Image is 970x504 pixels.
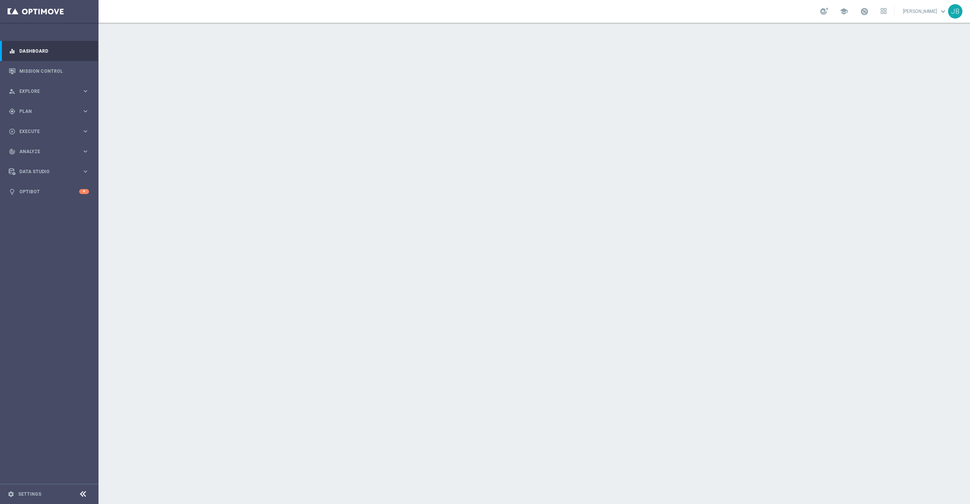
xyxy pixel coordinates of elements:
button: gps_fixed Plan keyboard_arrow_right [8,108,89,114]
a: [PERSON_NAME]keyboard_arrow_down [902,6,948,17]
div: Plan [9,108,82,115]
span: school [840,7,848,16]
button: person_search Explore keyboard_arrow_right [8,88,89,94]
i: keyboard_arrow_right [82,128,89,135]
div: Optibot [9,182,89,202]
a: Optibot [19,182,79,202]
div: Data Studio [9,168,82,175]
button: play_circle_outline Execute keyboard_arrow_right [8,128,89,135]
button: Mission Control [8,68,89,74]
i: settings [8,491,14,498]
button: equalizer Dashboard [8,48,89,54]
i: keyboard_arrow_right [82,168,89,175]
div: JB [948,4,962,19]
a: Mission Control [19,61,89,81]
span: Execute [19,129,82,134]
div: Execute [9,128,82,135]
i: lightbulb [9,188,16,195]
button: lightbulb Optibot 4 [8,189,89,195]
a: Settings [18,492,41,496]
span: Explore [19,89,82,94]
div: Explore [9,88,82,95]
i: keyboard_arrow_right [82,108,89,115]
button: Data Studio keyboard_arrow_right [8,169,89,175]
span: Analyze [19,149,82,154]
i: keyboard_arrow_right [82,88,89,95]
span: Plan [19,109,82,114]
i: play_circle_outline [9,128,16,135]
div: 4 [79,189,89,194]
button: track_changes Analyze keyboard_arrow_right [8,149,89,155]
div: Mission Control [9,61,89,81]
div: Analyze [9,148,82,155]
a: Dashboard [19,41,89,61]
span: Data Studio [19,169,82,174]
i: person_search [9,88,16,95]
i: keyboard_arrow_right [82,148,89,155]
div: Dashboard [9,41,89,61]
i: gps_fixed [9,108,16,115]
i: track_changes [9,148,16,155]
i: equalizer [9,48,16,55]
span: keyboard_arrow_down [939,7,947,16]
